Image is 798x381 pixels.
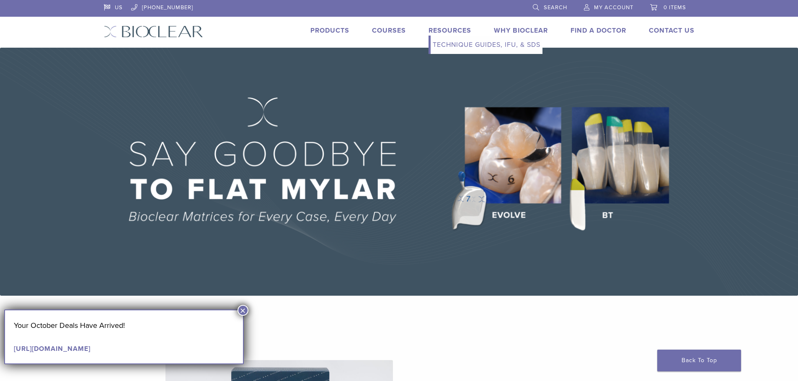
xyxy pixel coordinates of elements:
a: Courses [372,26,406,35]
a: Back To Top [657,350,741,371]
span: 0 items [664,4,686,11]
button: Close [238,305,248,316]
a: Find A Doctor [571,26,626,35]
span: Search [544,4,567,11]
a: Contact Us [649,26,695,35]
a: Resources [429,26,471,35]
a: [URL][DOMAIN_NAME] [14,345,90,353]
a: Technique Guides, IFU, & SDS [431,36,542,54]
a: Products [310,26,349,35]
img: Bioclear [104,26,203,38]
span: My Account [594,4,633,11]
p: Your October Deals Have Arrived! [14,319,234,332]
a: Why Bioclear [494,26,548,35]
